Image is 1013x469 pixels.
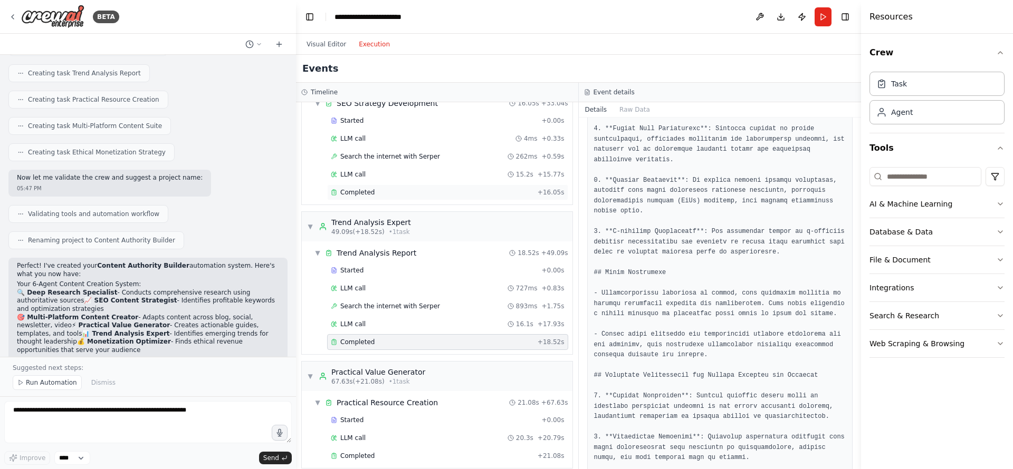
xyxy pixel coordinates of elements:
[331,228,385,236] span: 49.09s (+18.52s)
[17,314,138,321] strong: 🎯 Multi-Platform Content Creator
[340,170,366,179] span: LLM call
[538,338,565,346] span: + 18.52s
[340,284,366,292] span: LLM call
[891,79,907,89] div: Task
[272,425,288,441] button: Click to speak your automation idea
[869,218,1005,246] button: Database & Data
[516,434,533,442] span: 20.3s
[538,188,565,197] span: + 16.05s
[302,9,317,24] button: Hide left sidebar
[538,452,565,460] span: + 21.08s
[869,163,1005,366] div: Tools
[84,297,177,304] strong: 📈 SEO Content Strategist
[91,378,116,387] span: Dismiss
[17,262,279,278] p: Perfect! I've created your automation system. Here's what you now have:
[77,338,171,345] strong: 💰 Monetization Optimizer
[28,210,159,218] span: Validating tools and automation workflow
[541,249,568,257] span: + 49.09s
[259,452,292,464] button: Send
[82,330,169,337] strong: 📊 Trend Analysis Expert
[538,434,565,442] span: + 20.79s
[20,454,45,462] span: Improve
[300,38,352,51] button: Visual Editor
[541,398,568,407] span: + 67.63s
[524,134,538,143] span: 4ms
[518,249,539,257] span: 18.52s
[340,188,375,197] span: Completed
[516,320,533,328] span: 16.1s
[538,170,565,179] span: + 15.77s
[340,452,375,460] span: Completed
[311,88,338,96] h3: Timeline
[314,249,321,257] span: ▼
[869,274,1005,301] button: Integrations
[314,99,321,108] span: ▼
[93,11,119,23] div: BETA
[579,102,614,117] button: Details
[516,284,538,292] span: 727ms
[869,38,1005,67] button: Crew
[337,248,416,258] div: Trend Analysis Report
[17,289,279,355] p: - Conducts comprehensive research using authoritative sources - Identifies profitable keywords an...
[869,133,1005,163] button: Tools
[389,377,410,386] span: • 1 task
[13,375,82,390] button: Run Automation
[335,12,423,22] nav: breadcrumb
[518,99,539,108] span: 16.05s
[340,266,364,275] span: Started
[838,9,853,24] button: Hide right sidebar
[516,152,538,161] span: 262ms
[17,289,118,296] strong: 🔍 Deep Research Specialist
[337,98,438,109] div: SEO Strategy Development
[337,397,438,408] div: Practical Resource Creation
[340,338,375,346] span: Completed
[340,134,366,143] span: LLM call
[594,88,635,96] h3: Event details
[869,246,1005,273] button: File & Document
[541,116,564,125] span: + 0.00s
[516,170,533,179] span: 15.2s
[541,284,564,292] span: + 0.83s
[28,122,162,130] span: Creating task Multi-Platform Content Suite
[541,99,568,108] span: + 33.04s
[340,434,366,442] span: LLM call
[13,364,283,372] p: Suggested next steps:
[28,69,141,77] span: Creating task Trend Analysis Report
[541,416,564,424] span: + 0.00s
[314,398,321,407] span: ▼
[613,102,656,117] button: Raw Data
[86,375,121,390] button: Dismiss
[891,107,913,118] div: Agent
[28,95,159,104] span: Creating task Practical Resource Creation
[516,302,538,310] span: 893ms
[26,378,77,387] span: Run Automation
[869,302,1005,329] button: Search & Research
[271,38,288,51] button: Start a new chat
[340,416,364,424] span: Started
[17,280,279,289] h2: Your 6-Agent Content Creation System:
[541,134,564,143] span: + 0.33s
[331,367,425,377] div: Practical Value Generator
[389,228,410,236] span: • 1 task
[340,302,440,310] span: Search the internet with Serper
[21,5,84,28] img: Logo
[28,236,175,245] span: Renaming project to Content Authority Builder
[331,217,411,228] div: Trend Analysis Expert
[4,451,50,465] button: Improve
[97,262,189,269] strong: Content Authority Builder
[331,377,385,386] span: 67.63s (+21.08s)
[28,148,166,157] span: Creating task Ethical Monetization Strategy
[541,152,564,161] span: + 0.59s
[352,38,396,51] button: Execution
[17,184,203,192] div: 05:47 PM
[869,190,1005,218] button: AI & Machine Learning
[307,222,313,231] span: ▼
[17,174,203,182] p: Now let me validate the crew and suggest a project name:
[263,454,279,462] span: Send
[340,116,364,125] span: Started
[340,320,366,328] span: LLM call
[541,302,564,310] span: + 1.75s
[340,152,440,161] span: Search the internet with Serper
[869,11,913,23] h4: Resources
[72,321,170,329] strong: ⚡ Practical Value Generator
